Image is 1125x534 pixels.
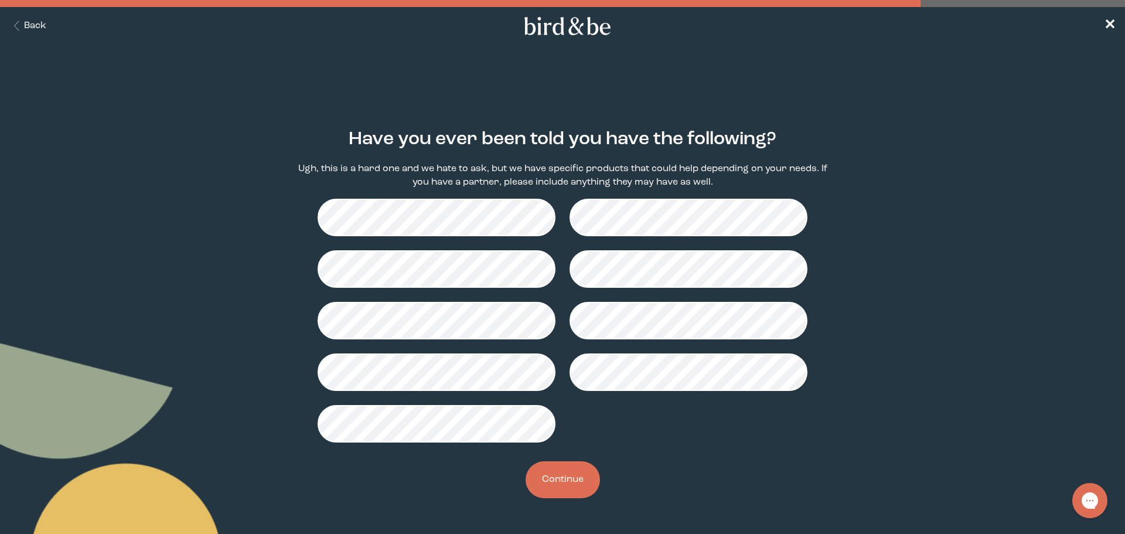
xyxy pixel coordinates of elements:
span: ✕ [1104,19,1116,33]
p: Ugh, this is a hard one and we hate to ask, but we have specific products that could help dependi... [291,162,834,189]
button: Back Button [9,19,46,33]
button: Continue [526,461,600,498]
a: ✕ [1104,16,1116,36]
iframe: Gorgias live chat messenger [1066,479,1113,522]
h2: Have you ever been told you have the following? [349,126,776,153]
